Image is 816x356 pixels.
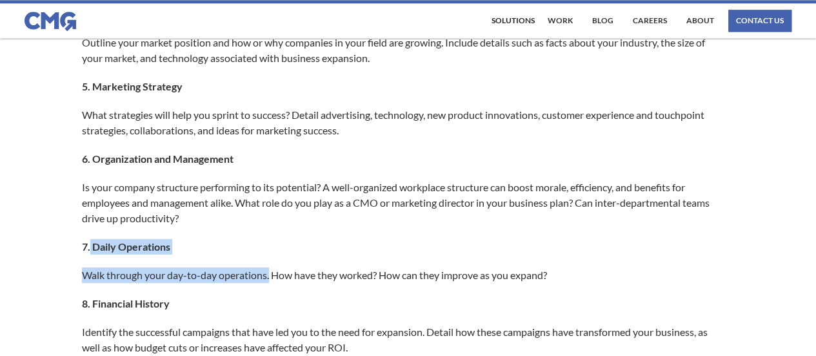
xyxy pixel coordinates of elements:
[82,324,722,355] p: Identify the successful campaigns that have led you to the need for expansion. Detail how these c...
[683,10,717,32] a: About
[82,35,722,66] p: Outline your market position and how or why companies in your field are growing. Include details ...
[82,267,722,283] p: Walk through your day-to-day operations. How have they worked? How can they improve as you expand?
[492,17,535,25] div: Solutions
[630,10,670,32] a: Careers
[544,10,576,32] a: work
[736,17,784,25] div: contact us
[25,12,76,31] img: CMG logo in blue.
[82,297,170,309] strong: 8. Financial History
[82,107,722,138] p: What strategies will help you sprint to success? Detail advertising, technology, new product inno...
[82,240,170,253] strong: 7. Daily Operations
[82,80,183,92] strong: 5. Marketing Strategy
[82,180,722,226] p: Is your company structure performing to its potential? A well-organized workplace structure can b...
[589,10,617,32] a: Blog
[82,152,234,165] strong: 6. Organization and Management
